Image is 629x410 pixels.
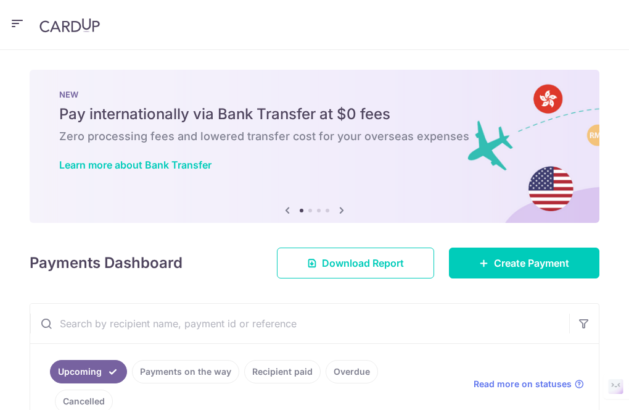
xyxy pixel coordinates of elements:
a: Overdue [326,360,378,383]
span: Create Payment [494,256,569,270]
a: Download Report [277,248,434,278]
a: Learn more about Bank Transfer [59,159,212,171]
h5: Pay internationally via Bank Transfer at $0 fees [59,104,570,124]
a: Payments on the way [132,360,239,383]
a: Upcoming [50,360,127,383]
img: CardUp [39,18,100,33]
h4: Payments Dashboard [30,252,183,274]
input: Search by recipient name, payment id or reference [30,304,569,343]
iframe: Opens a widget where you can find more information [549,373,617,404]
p: NEW [59,90,570,99]
a: Create Payment [449,248,599,278]
a: Read more on statuses [474,378,584,390]
span: Read more on statuses [474,378,572,390]
a: Recipient paid [244,360,321,383]
span: Download Report [322,256,404,270]
h6: Zero processing fees and lowered transfer cost for your overseas expenses [59,129,570,144]
img: Bank transfer banner [30,70,599,223]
